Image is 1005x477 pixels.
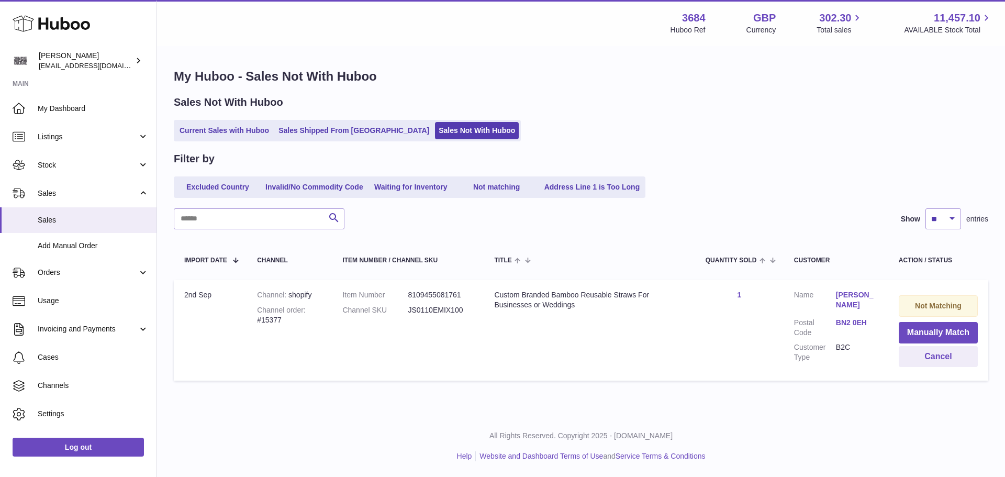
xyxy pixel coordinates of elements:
[934,11,980,25] span: 11,457.10
[174,68,988,85] h1: My Huboo - Sales Not With Huboo
[435,122,519,139] a: Sales Not With Huboo
[746,25,776,35] div: Currency
[899,346,978,368] button: Cancel
[39,51,133,71] div: [PERSON_NAME]
[174,280,247,381] td: 2nd Sep
[38,296,149,306] span: Usage
[176,179,260,196] a: Excluded Country
[408,305,473,315] dd: JS0110EMIX100
[369,179,453,196] a: Waiting for Inventory
[38,215,149,225] span: Sales
[257,290,321,300] div: shopify
[753,11,776,25] strong: GBP
[13,438,144,457] a: Log out
[39,61,154,70] span: [EMAIL_ADDRESS][DOMAIN_NAME]
[38,381,149,391] span: Channels
[176,122,273,139] a: Current Sales with Huboo
[819,11,851,25] span: 302.30
[342,305,408,315] dt: Channel SKU
[262,179,367,196] a: Invalid/No Commodity Code
[165,431,997,441] p: All Rights Reserved. Copyright 2025 - [DOMAIN_NAME]
[38,104,149,114] span: My Dashboard
[38,409,149,419] span: Settings
[174,152,215,166] h2: Filter by
[174,95,283,109] h2: Sales Not With Huboo
[408,290,473,300] dd: 8109455081761
[817,25,863,35] span: Total sales
[966,214,988,224] span: entries
[38,188,138,198] span: Sales
[38,324,138,334] span: Invoicing and Payments
[904,25,992,35] span: AVAILABLE Stock Total
[817,11,863,35] a: 302.30 Total sales
[257,291,288,299] strong: Channel
[706,257,757,264] span: Quantity Sold
[737,291,741,299] a: 1
[275,122,433,139] a: Sales Shipped From [GEOGRAPHIC_DATA]
[476,451,705,461] li: and
[342,290,408,300] dt: Item Number
[184,257,227,264] span: Import date
[899,322,978,343] button: Manually Match
[794,318,836,338] dt: Postal Code
[38,160,138,170] span: Stock
[671,25,706,35] div: Huboo Ref
[836,342,878,362] dd: B2C
[479,452,603,460] a: Website and Dashboard Terms of Use
[494,257,511,264] span: Title
[794,257,878,264] div: Customer
[541,179,644,196] a: Address Line 1 is Too Long
[257,305,321,325] div: #15377
[915,302,962,310] strong: Not Matching
[257,257,321,264] div: Channel
[899,257,978,264] div: Action / Status
[342,257,473,264] div: Item Number / Channel SKU
[904,11,992,35] a: 11,457.10 AVAILABLE Stock Total
[836,318,878,328] a: BN2 0EH
[38,132,138,142] span: Listings
[38,352,149,362] span: Cases
[682,11,706,25] strong: 3684
[457,452,472,460] a: Help
[494,290,684,310] div: Custom Branded Bamboo Reusable Straws For Businesses or Weddings
[38,268,138,278] span: Orders
[836,290,878,310] a: [PERSON_NAME]
[38,241,149,251] span: Add Manual Order
[794,342,836,362] dt: Customer Type
[13,53,28,69] img: theinternationalventure@gmail.com
[616,452,706,460] a: Service Terms & Conditions
[794,290,836,313] dt: Name
[455,179,539,196] a: Not matching
[257,306,306,314] strong: Channel order
[901,214,920,224] label: Show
